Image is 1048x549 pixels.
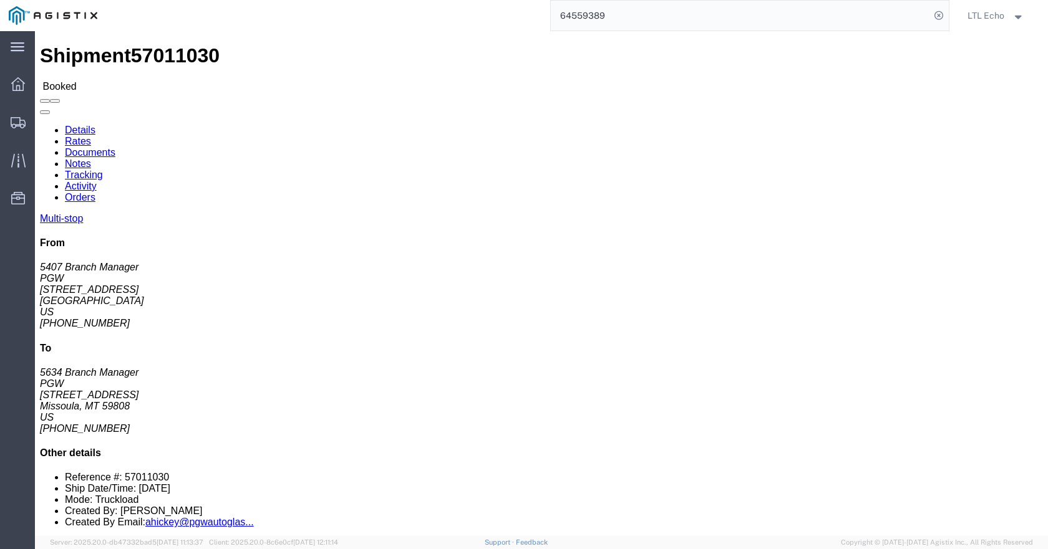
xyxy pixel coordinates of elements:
[968,9,1004,22] span: LTL Echo
[485,538,516,546] a: Support
[35,31,1048,536] iframe: FS Legacy Container
[293,538,338,546] span: [DATE] 12:11:14
[967,8,1031,23] button: LTL Echo
[9,6,97,25] img: logo
[841,537,1033,548] span: Copyright © [DATE]-[DATE] Agistix Inc., All Rights Reserved
[516,538,548,546] a: Feedback
[50,538,203,546] span: Server: 2025.20.0-db47332bad5
[551,1,930,31] input: Search for shipment number, reference number
[157,538,203,546] span: [DATE] 11:13:37
[209,538,338,546] span: Client: 2025.20.0-8c6e0cf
